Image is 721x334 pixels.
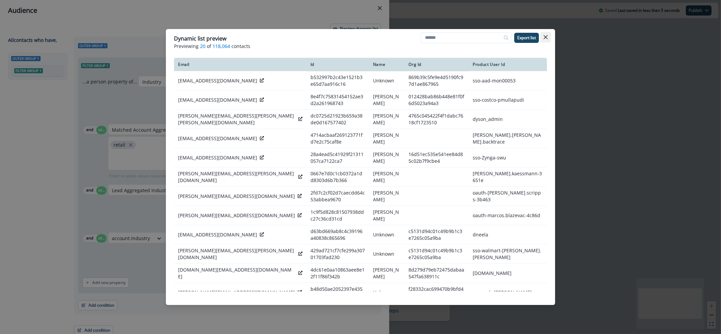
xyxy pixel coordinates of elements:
[369,206,405,225] td: [PERSON_NAME]
[405,71,469,91] td: 869b39c5fe9e4d5190fc97d1ae867965
[369,71,405,91] td: Unknown
[369,186,405,206] td: [PERSON_NAME]
[178,212,295,219] p: [PERSON_NAME][EMAIL_ADDRESS][DOMAIN_NAME]
[469,148,547,167] td: sso-Zynga-swu
[178,154,257,161] p: [EMAIL_ADDRESS][DOMAIN_NAME]
[178,170,296,184] p: [PERSON_NAME][EMAIL_ADDRESS][PERSON_NAME][DOMAIN_NAME]
[178,193,295,200] p: [PERSON_NAME][EMAIL_ADDRESS][DOMAIN_NAME]
[306,244,369,263] td: 429ad721cf7cfe299a30701703fad230
[405,225,469,244] td: c5131d94c01c49b9b1c3e7265c05a9ba
[306,148,369,167] td: 28a4ead5c41929f21311057ca7122ca7
[306,167,369,186] td: 0667e7d0c1cb0372a1dd8303d6b7b366
[469,71,547,91] td: sso-aad-mon00053
[306,206,369,225] td: 1c9f5d828c81507938ddc27c36cd31cd
[469,244,547,263] td: sso-walmart-[PERSON_NAME].[PERSON_NAME]
[469,263,547,283] td: [DOMAIN_NAME]
[369,90,405,109] td: [PERSON_NAME]
[213,43,230,50] span: 118,064
[174,34,226,43] p: Dynamic list preview
[369,109,405,129] td: [PERSON_NAME]
[306,71,369,91] td: b532997b2c43e1521b3e65d7aa916c16
[405,283,469,302] td: f28332cac699470b9bfd4bf457638ae0
[178,289,295,296] p: [PERSON_NAME][EMAIL_ADDRESS][DOMAIN_NAME]
[405,263,469,283] td: 8d279d79eb72475dabaa547fa638911c
[469,109,547,129] td: dyson_admin
[369,225,405,244] td: Unknown
[469,167,547,186] td: [PERSON_NAME].kaessmann-3651e
[369,129,405,148] td: [PERSON_NAME]
[369,148,405,167] td: [PERSON_NAME]
[178,135,257,142] p: [EMAIL_ADDRESS][DOMAIN_NAME]
[178,247,296,261] p: [PERSON_NAME][EMAIL_ADDRESS][PERSON_NAME][DOMAIN_NAME]
[409,62,465,67] div: Org Id
[373,62,401,67] div: Name
[310,62,365,67] div: Id
[469,283,547,302] td: sso-grab-[PERSON_NAME].g
[174,43,547,50] p: Previewing of contacts
[306,283,369,302] td: b48d50ae2052397e4358de58d95aecef
[540,32,551,43] button: Close
[369,244,405,263] td: Unknown
[178,62,302,67] div: Email
[405,90,469,109] td: 012428bab86b448e81f0f6d5023a94a3
[469,186,547,206] td: oauth-[PERSON_NAME].scripps-3b463
[178,97,257,103] p: [EMAIL_ADDRESS][DOMAIN_NAME]
[369,263,405,283] td: [PERSON_NAME]
[469,90,547,109] td: sso-costco-pmullapudi
[306,90,369,109] td: 8e4f7c75831454152ae3d2a261968743
[306,109,369,129] td: dc0725d21923b659a38de0d167577402
[306,263,369,283] td: 4dc61e0aa10863aee8e12f11f86f342b
[469,225,547,244] td: dneela
[405,148,469,167] td: 16d51ec535e541ee84d85c02b7f9cbe4
[178,231,257,238] p: [EMAIL_ADDRESS][DOMAIN_NAME]
[306,129,369,148] td: 4714acbaaf269123771fd7e2c75caf8e
[405,109,469,129] td: 4765c045422f4f1dabc7618cf1723510
[405,244,469,263] td: c5131d94c01c49b9b1c3e7265c05a9ba
[369,167,405,186] td: [PERSON_NAME]
[306,225,369,244] td: d63bd669ab8c4c39196a40838c865696
[200,43,205,50] span: 20
[469,129,547,148] td: [PERSON_NAME].[PERSON_NAME].backtrace
[369,283,405,302] td: Unknown
[178,112,296,126] p: [PERSON_NAME][EMAIL_ADDRESS][PERSON_NAME][PERSON_NAME][DOMAIN_NAME]
[514,33,539,43] button: Export list
[517,35,536,40] p: Export list
[306,186,369,206] td: 2fd7c2cf02d7caecdd64c53abbea9670
[473,62,543,67] div: Product User Id
[469,206,547,225] td: oauth-marcos.blazevac-4c86d
[178,77,257,84] p: [EMAIL_ADDRESS][DOMAIN_NAME]
[178,266,296,280] p: [DOMAIN_NAME][EMAIL_ADDRESS][DOMAIN_NAME]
